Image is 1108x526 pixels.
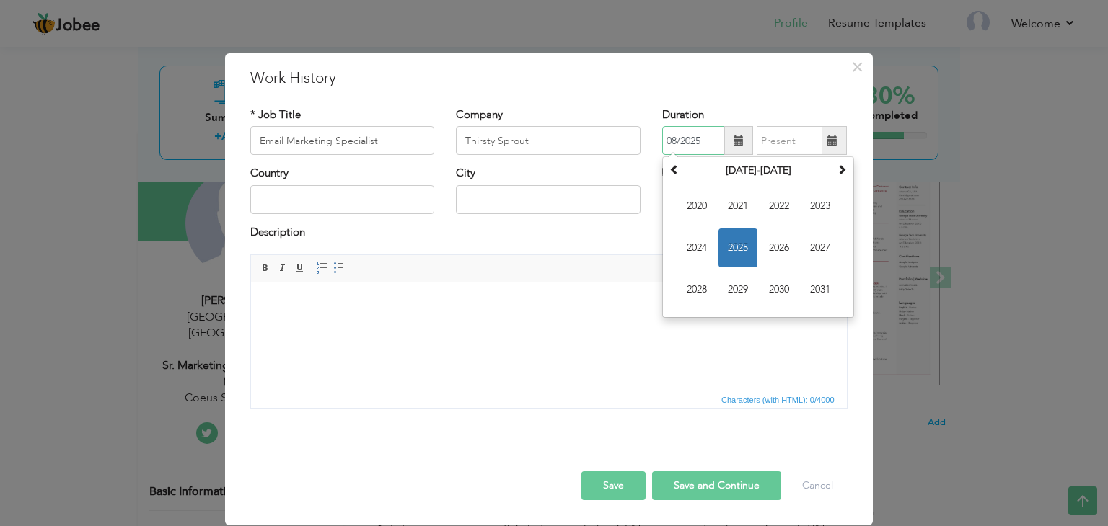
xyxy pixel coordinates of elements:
[677,187,716,226] span: 2020
[250,68,848,89] h3: Work History
[846,55,869,79] button: Close
[331,260,347,276] a: Insert/Remove Bulleted List
[581,471,646,500] button: Save
[718,270,757,309] span: 2029
[275,260,291,276] a: Italic
[718,187,757,226] span: 2021
[250,107,301,122] label: * Job Title
[456,166,475,181] label: City
[801,270,840,309] span: 2031
[851,54,863,80] span: ×
[251,282,847,391] iframe: Rich Text Editor, workEditor
[258,260,273,276] a: Bold
[757,126,822,155] input: Present
[788,471,848,500] button: Cancel
[801,187,840,226] span: 2023
[760,270,799,309] span: 2030
[801,228,840,267] span: 2027
[718,393,839,406] div: Statistics
[662,107,704,122] label: Duration
[837,164,847,174] span: Next Decade
[718,228,757,267] span: 2025
[250,166,289,181] label: Country
[314,260,330,276] a: Insert/Remove Numbered List
[677,270,716,309] span: 2028
[250,225,305,240] label: Description
[760,228,799,267] span: 2026
[652,471,781,500] button: Save and Continue
[677,228,716,267] span: 2024
[718,393,837,406] span: Characters (with HTML): 0/4000
[662,126,724,155] input: From
[456,107,503,122] label: Company
[683,160,833,182] th: Select Decade
[292,260,308,276] a: Underline
[669,164,680,174] span: Previous Decade
[760,187,799,226] span: 2022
